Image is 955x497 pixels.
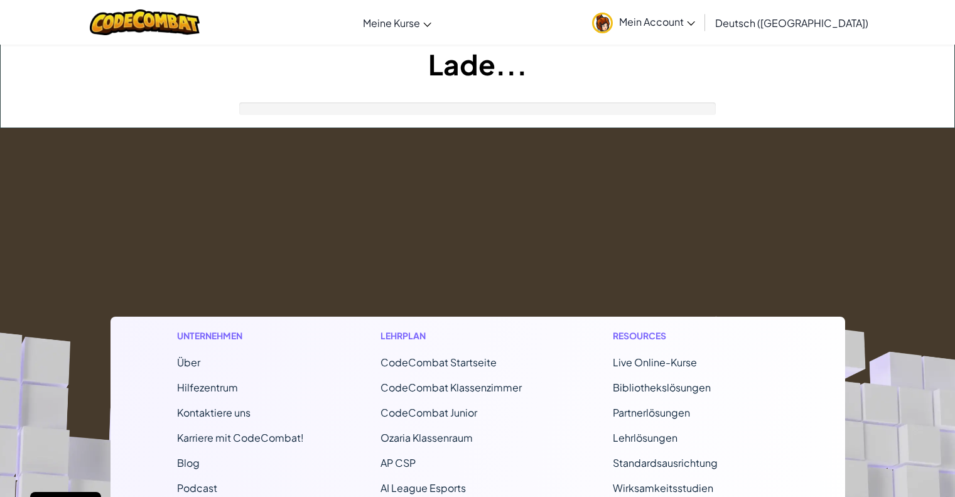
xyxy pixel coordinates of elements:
[177,481,217,494] a: Podcast
[177,329,304,342] h1: Unternehmen
[380,381,522,394] a: CodeCombat Klassenzimmer
[90,9,200,35] img: CodeCombat logo
[613,381,711,394] a: Bibliothekslösungen
[592,13,613,33] img: avatar
[177,356,200,369] a: Über
[709,6,875,40] a: Deutsch ([GEOGRAPHIC_DATA])
[357,6,438,40] a: Meine Kurse
[380,431,473,444] a: Ozaria Klassenraum
[177,381,238,394] a: Hilfezentrum
[613,356,697,369] a: Live Online-Kurse
[363,16,420,30] span: Meine Kurse
[380,329,536,342] h1: Lehrplan
[613,329,778,342] h1: Resources
[586,3,701,42] a: Mein Account
[613,456,718,469] a: Standardsausrichtung
[380,356,497,369] span: CodeCombat Startseite
[177,456,200,469] a: Blog
[177,431,304,444] a: Karriere mit CodeCombat!
[613,481,713,494] a: Wirksamkeitsstudien
[613,406,690,419] a: Partnerlösungen
[380,406,477,419] a: CodeCombat Junior
[380,456,416,469] a: AP CSP
[380,481,466,494] a: AI League Esports
[1,45,954,84] h1: Lade...
[619,15,695,28] span: Mein Account
[177,406,251,419] span: Kontaktiere uns
[715,16,868,30] span: Deutsch ([GEOGRAPHIC_DATA])
[613,431,677,444] a: Lehrlösungen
